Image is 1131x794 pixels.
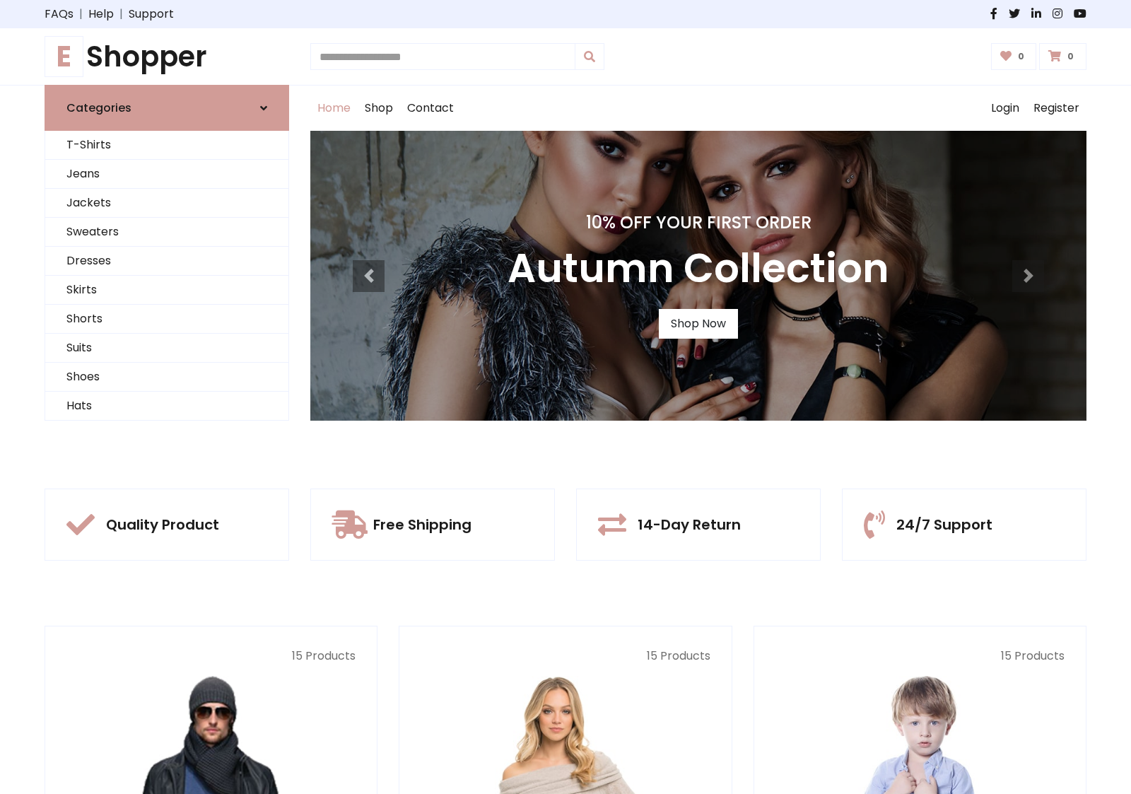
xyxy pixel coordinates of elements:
a: Register [1026,86,1086,131]
a: Skirts [45,276,288,305]
h5: 24/7 Support [896,516,992,533]
h4: 10% Off Your First Order [508,213,889,233]
a: Suits [45,334,288,363]
a: T-Shirts [45,131,288,160]
a: Dresses [45,247,288,276]
a: Help [88,6,114,23]
a: Shop Now [659,309,738,339]
a: Categories [45,85,289,131]
a: Jeans [45,160,288,189]
a: Sweaters [45,218,288,247]
p: 15 Products [775,648,1065,665]
h3: Autumn Collection [508,245,889,292]
a: Home [310,86,358,131]
span: 0 [1014,50,1028,63]
a: Hats [45,392,288,421]
h5: Quality Product [106,516,219,533]
a: 0 [1039,43,1086,70]
a: Shop [358,86,400,131]
span: E [45,36,83,77]
h5: Free Shipping [373,516,471,533]
span: | [114,6,129,23]
a: Shoes [45,363,288,392]
p: 15 Products [66,648,356,665]
a: FAQs [45,6,74,23]
a: Shorts [45,305,288,334]
a: 0 [991,43,1037,70]
h6: Categories [66,101,131,115]
h5: 14-Day Return [638,516,741,533]
p: 15 Products [421,648,710,665]
a: Login [984,86,1026,131]
a: EShopper [45,40,289,74]
a: Support [129,6,174,23]
span: 0 [1064,50,1077,63]
a: Jackets [45,189,288,218]
span: | [74,6,88,23]
a: Contact [400,86,461,131]
h1: Shopper [45,40,289,74]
